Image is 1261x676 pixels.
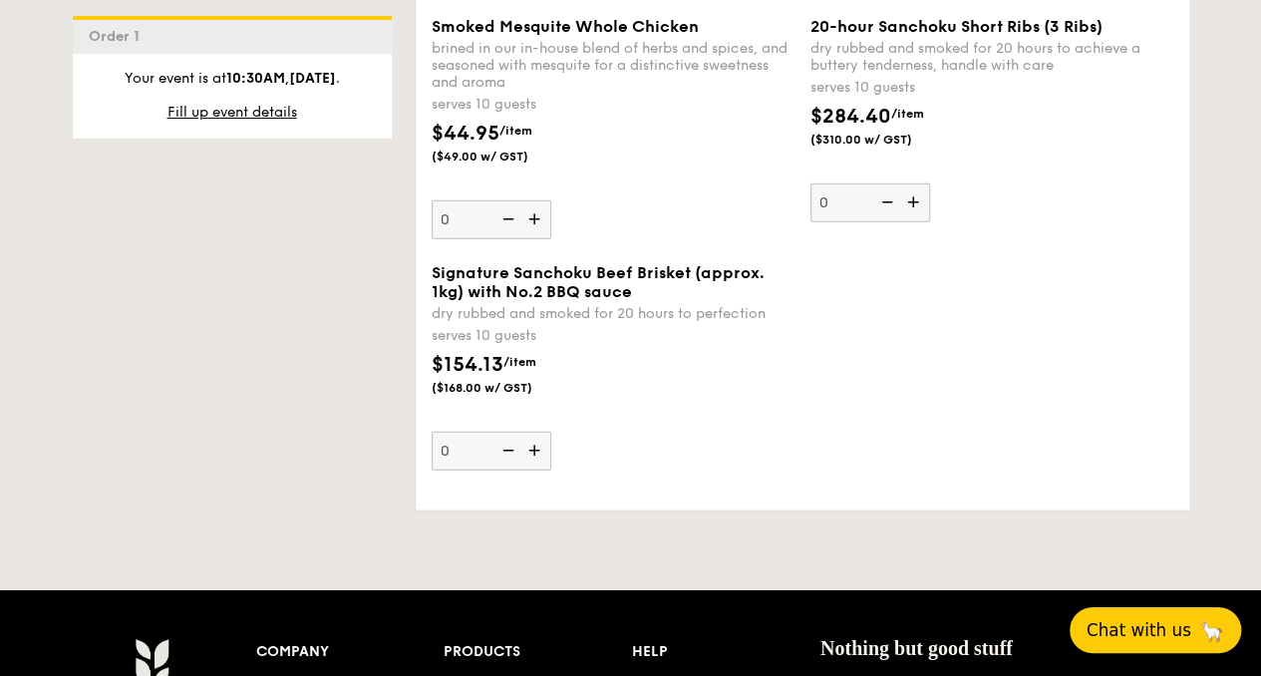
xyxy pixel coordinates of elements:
[432,263,765,301] span: Signature Sanchoku Beef Brisket (approx. 1kg) with No.2 BBQ sauce
[810,40,1173,74] div: dry rubbed and smoked for 20 hours to achieve a buttery tenderness, handle with care
[632,638,820,666] div: Help
[432,95,794,115] div: serves 10 guests
[432,149,567,165] span: ($49.00 w/ GST)
[432,17,699,36] span: Smoked Mesquite Whole Chicken
[89,28,148,45] span: Order 1
[521,200,551,238] img: icon-add.58712e84.svg
[167,104,297,121] span: Fill up event details
[891,107,924,121] span: /item
[810,78,1173,98] div: serves 10 guests
[491,432,521,470] img: icon-reduce.1d2dbef1.svg
[810,105,891,129] span: $284.40
[432,353,503,377] span: $154.13
[1087,620,1191,640] span: Chat with us
[432,40,794,91] div: brined in our in-house blend of herbs and spices, and seasoned with mesquite for a distinctive sw...
[89,69,376,89] p: Your event is at , .
[432,326,794,346] div: serves 10 guests
[1199,618,1224,642] span: 🦙
[521,432,551,470] img: icon-add.58712e84.svg
[432,305,794,322] div: dry rubbed and smoked for 20 hours to perfection
[499,124,532,138] span: /item
[1070,607,1241,653] button: Chat with us🦙
[870,183,900,221] img: icon-reduce.1d2dbef1.svg
[432,122,499,146] span: $44.95
[256,638,445,666] div: Company
[289,70,336,87] strong: [DATE]
[810,183,930,222] input: 20-hour Sanchoku Short Ribs (3 Ribs)dry rubbed and smoked for 20 hours to achieve a buttery tende...
[491,200,521,238] img: icon-reduce.1d2dbef1.svg
[820,637,1013,659] span: Nothing but good stuff
[810,17,1103,36] span: 20-hour Sanchoku Short Ribs (3 Ribs)
[444,638,632,666] div: Products
[226,70,285,87] strong: 10:30AM
[810,132,946,148] span: ($310.00 w/ GST)
[900,183,930,221] img: icon-add.58712e84.svg
[432,200,551,239] input: Smoked Mesquite Whole Chickenbrined in our in-house blend of herbs and spices, and seasoned with ...
[432,432,551,471] input: Signature Sanchoku Beef Brisket (approx. 1kg) with No.2 BBQ saucedry rubbed and smoked for 20 hou...
[432,380,567,396] span: ($168.00 w/ GST)
[503,355,536,369] span: /item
